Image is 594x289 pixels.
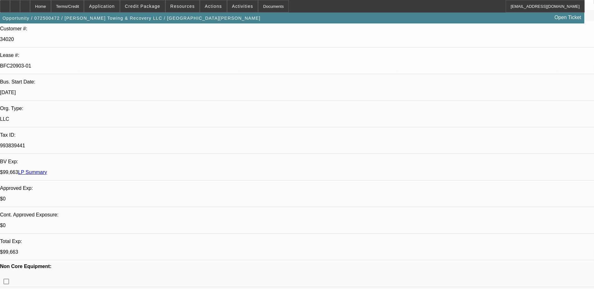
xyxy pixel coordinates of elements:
[18,170,47,175] a: LP Summary
[205,4,222,9] span: Actions
[232,4,253,9] span: Activities
[84,0,119,12] button: Application
[552,12,584,23] a: Open Ticket
[227,0,258,12] button: Activities
[170,4,195,9] span: Resources
[125,4,160,9] span: Credit Package
[166,0,199,12] button: Resources
[89,4,115,9] span: Application
[120,0,165,12] button: Credit Package
[3,16,261,21] span: Opportunity / 072500472 / [PERSON_NAME] Towing & Recovery LLC / [GEOGRAPHIC_DATA][PERSON_NAME]
[200,0,227,12] button: Actions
